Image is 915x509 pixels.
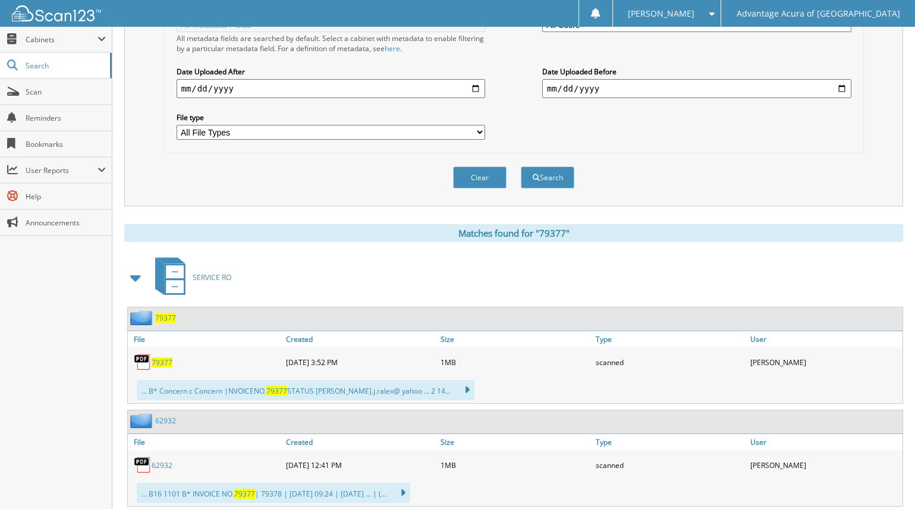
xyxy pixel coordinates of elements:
div: 1MB [438,453,593,477]
div: 1MB [438,350,593,374]
a: Type [593,331,748,347]
label: Date Uploaded Before [542,67,851,77]
span: Cabinets [26,34,98,45]
div: [PERSON_NAME] [747,453,903,477]
button: Clear [453,166,507,188]
a: here [385,43,400,54]
a: User [747,331,903,347]
a: Created [283,434,438,450]
div: All metadata fields are searched by default. Select a cabinet with metadata to enable filtering b... [177,33,486,54]
a: Size [438,331,593,347]
span: Search [26,61,104,71]
div: scanned [593,350,748,374]
iframe: Chat Widget [856,452,915,509]
div: Matches found for "79377" [124,224,903,242]
label: File type [177,112,486,122]
a: Type [593,434,748,450]
span: Advantage Acura of [GEOGRAPHIC_DATA] [737,10,900,17]
span: Bookmarks [26,139,106,149]
button: Search [521,166,574,188]
span: Scan [26,87,106,97]
a: Created [283,331,438,347]
div: scanned [593,453,748,477]
span: User Reports [26,165,98,175]
a: User [747,434,903,450]
span: Help [26,191,106,202]
span: 79377 [234,489,255,499]
img: folder2.png [130,413,155,428]
a: File [128,331,283,347]
input: start [177,79,486,98]
a: 79377 [152,357,172,367]
a: 62932 [152,460,172,470]
span: [PERSON_NAME] [628,10,694,17]
a: Size [438,434,593,450]
a: 79377 [155,313,176,323]
label: Date Uploaded After [177,67,486,77]
span: SERVICE RO [193,272,231,282]
img: scan123-logo-white.svg [12,5,101,21]
input: end [542,79,851,98]
img: PDF.png [134,353,152,371]
span: Reminders [26,113,106,123]
img: folder2.png [130,310,155,325]
span: Announcements [26,218,106,228]
a: 62932 [155,416,176,426]
div: [DATE] 3:52 PM [283,350,438,374]
a: SERVICE RO [148,254,231,301]
div: [DATE] 12:41 PM [283,453,438,477]
div: ... B16 1101 B* INVOICE NO. | 79378 | [DATE] 09:24 | [DATE] ... | (... [137,483,410,503]
a: File [128,434,283,450]
div: [PERSON_NAME] [747,350,903,374]
span: 79377 [266,386,287,396]
img: PDF.png [134,456,152,474]
div: ... B* Concern c Concern |NVOICENO. STATUS [PERSON_NAME].j.ralex@ yahoo ... 2 14... [137,380,474,400]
